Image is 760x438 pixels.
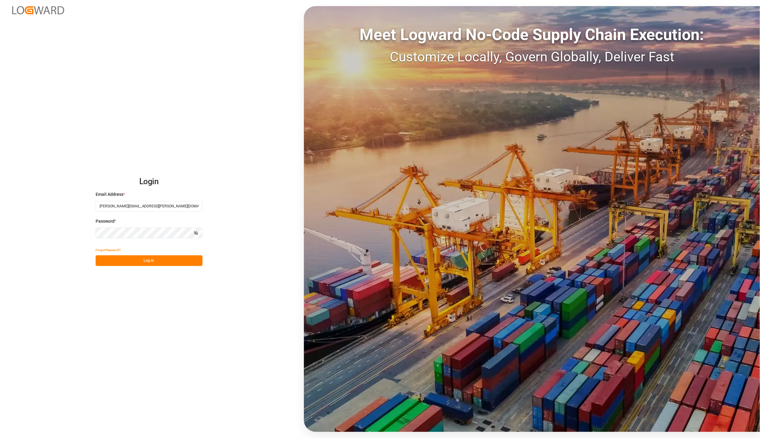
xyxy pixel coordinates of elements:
[96,218,115,224] span: Password
[96,172,203,192] h2: Login
[12,6,64,14] img: Logward_new_orange.png
[96,201,203,212] input: Enter your email
[96,245,121,255] button: Forgot Password?
[96,255,203,266] button: Log In
[304,47,760,67] div: Customize Locally, Govern Globally, Deliver Fast
[304,23,760,47] div: Meet Logward No-Code Supply Chain Execution:
[96,191,123,198] span: Email Address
